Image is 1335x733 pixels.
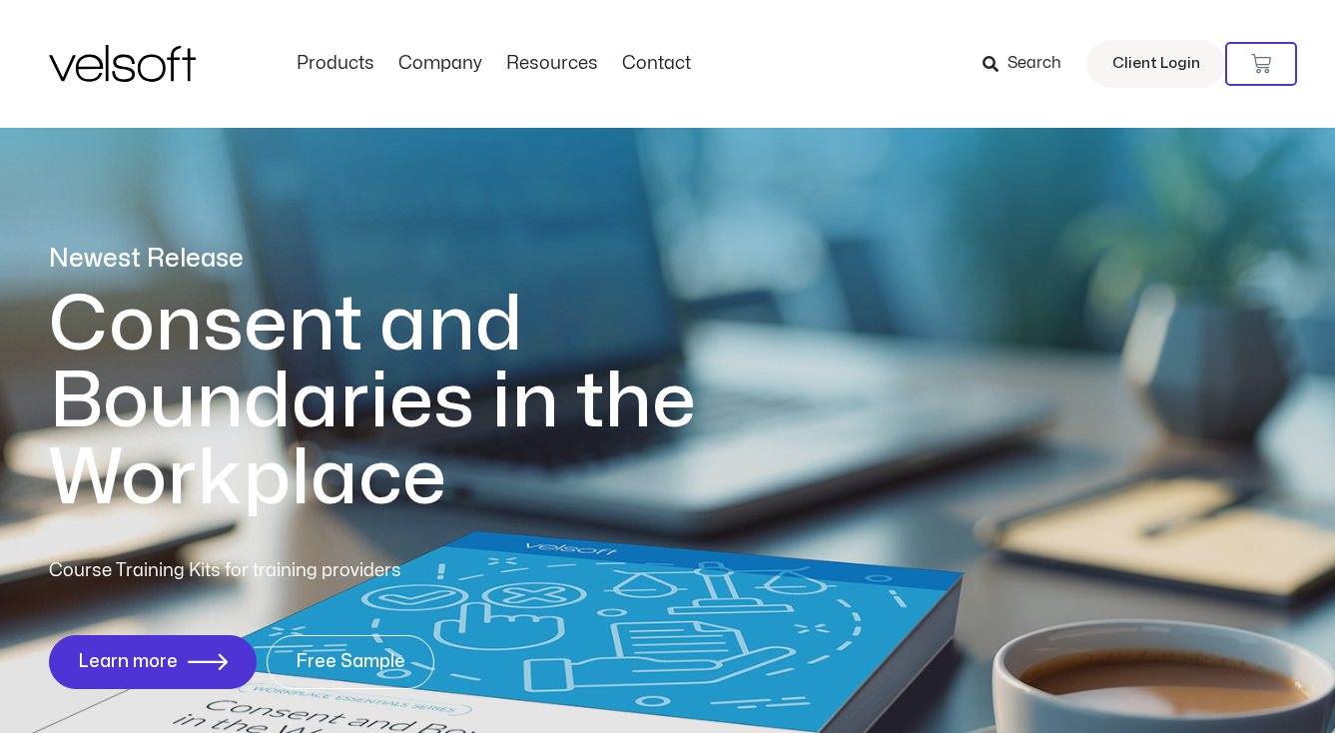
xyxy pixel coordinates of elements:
span: Free Sample [296,652,405,672]
p: Newest Release [49,242,778,277]
nav: Menu [285,53,703,75]
a: ProductsMenu Toggle [285,53,386,75]
span: Search [1007,51,1061,77]
a: Client Login [1087,40,1225,88]
p: Course Training Kits for training providers [49,557,546,585]
a: ContactMenu Toggle [610,53,703,75]
a: Search [983,47,1075,81]
a: ResourcesMenu Toggle [494,53,610,75]
a: CompanyMenu Toggle [386,53,494,75]
a: Free Sample [267,635,434,689]
span: Client Login [1112,51,1200,77]
h1: Consent and Boundaries in the Workplace [49,287,778,517]
img: Velsoft Training Materials [49,45,196,82]
a: Learn more [49,635,257,689]
span: Learn more [78,652,178,672]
